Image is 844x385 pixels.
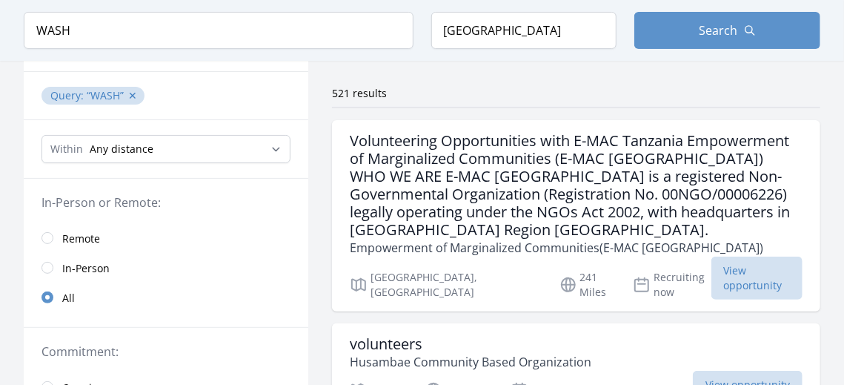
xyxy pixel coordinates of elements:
p: 241 Miles [559,270,615,300]
p: Empowerment of Marginalized Communities(E-MAC [GEOGRAPHIC_DATA]) [350,239,803,257]
q: WASH [87,88,124,102]
button: Search [634,12,820,49]
span: All [62,291,75,306]
span: Query : [50,88,87,102]
span: In-Person [62,261,110,276]
input: Location [431,12,617,49]
p: Recruiting now [633,270,711,300]
span: 521 results [332,86,387,100]
span: Remote [62,231,100,246]
a: Remote [24,223,308,253]
h3: Volunteering Opportunities with E-MAC Tanzania Empowerment of Marginalized Communities (E-MAC [GE... [350,132,803,239]
button: ✕ [128,88,137,103]
a: All [24,283,308,312]
p: Husambae Community Based Organization [350,353,591,371]
legend: In-Person or Remote: [41,194,290,211]
select: Search Radius [41,135,290,163]
span: Search [700,22,738,39]
h3: volunteers [350,335,591,353]
span: View opportunity [711,257,803,300]
legend: Commitment: [41,343,290,361]
p: [GEOGRAPHIC_DATA], [GEOGRAPHIC_DATA] [350,270,542,300]
a: In-Person [24,253,308,283]
input: Keyword [24,12,413,49]
a: Volunteering Opportunities with E-MAC Tanzania Empowerment of Marginalized Communities (E-MAC [GE... [332,120,820,312]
